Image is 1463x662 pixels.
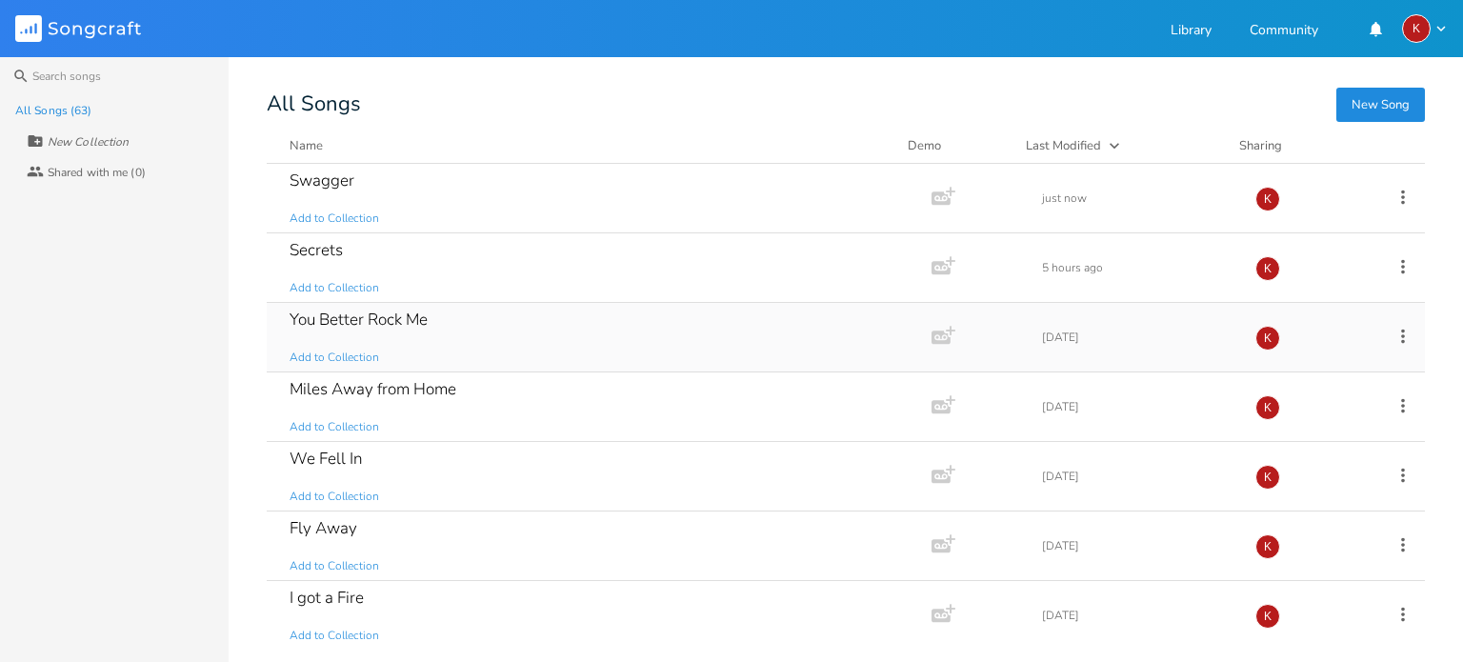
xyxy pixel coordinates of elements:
[1042,471,1233,482] div: [DATE]
[1255,256,1280,281] div: kerynlee24
[290,137,323,154] div: Name
[1042,262,1233,273] div: 5 hours ago
[290,628,379,644] span: Add to Collection
[1255,604,1280,629] div: kerynlee24
[1026,136,1216,155] button: Last Modified
[1402,14,1448,43] button: K
[1255,465,1280,490] div: kerynlee24
[290,172,354,189] div: Swagger
[1042,192,1233,204] div: just now
[1255,534,1280,559] div: kerynlee24
[1042,331,1233,343] div: [DATE]
[1336,88,1425,122] button: New Song
[1171,24,1212,40] a: Library
[290,311,428,328] div: You Better Rock Me
[1255,187,1280,211] div: kerynlee24
[267,95,1425,113] div: All Songs
[48,167,146,178] div: Shared with me (0)
[1255,395,1280,420] div: kerynlee24
[1402,14,1431,43] div: kerynlee24
[15,105,91,116] div: All Songs (63)
[290,280,379,296] span: Add to Collection
[290,451,363,467] div: We Fell In
[290,350,379,366] span: Add to Collection
[290,590,364,606] div: I got a Fire
[908,136,1003,155] div: Demo
[1042,401,1233,412] div: [DATE]
[290,489,379,505] span: Add to Collection
[290,381,456,397] div: Miles Away from Home
[290,136,885,155] button: Name
[290,558,379,574] span: Add to Collection
[290,520,357,536] div: Fly Away
[1239,136,1353,155] div: Sharing
[1250,24,1318,40] a: Community
[48,136,129,148] div: New Collection
[290,242,343,258] div: Secrets
[1255,326,1280,351] div: kerynlee24
[1042,610,1233,621] div: [DATE]
[1026,137,1101,154] div: Last Modified
[1042,540,1233,552] div: [DATE]
[290,419,379,435] span: Add to Collection
[290,211,379,227] span: Add to Collection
